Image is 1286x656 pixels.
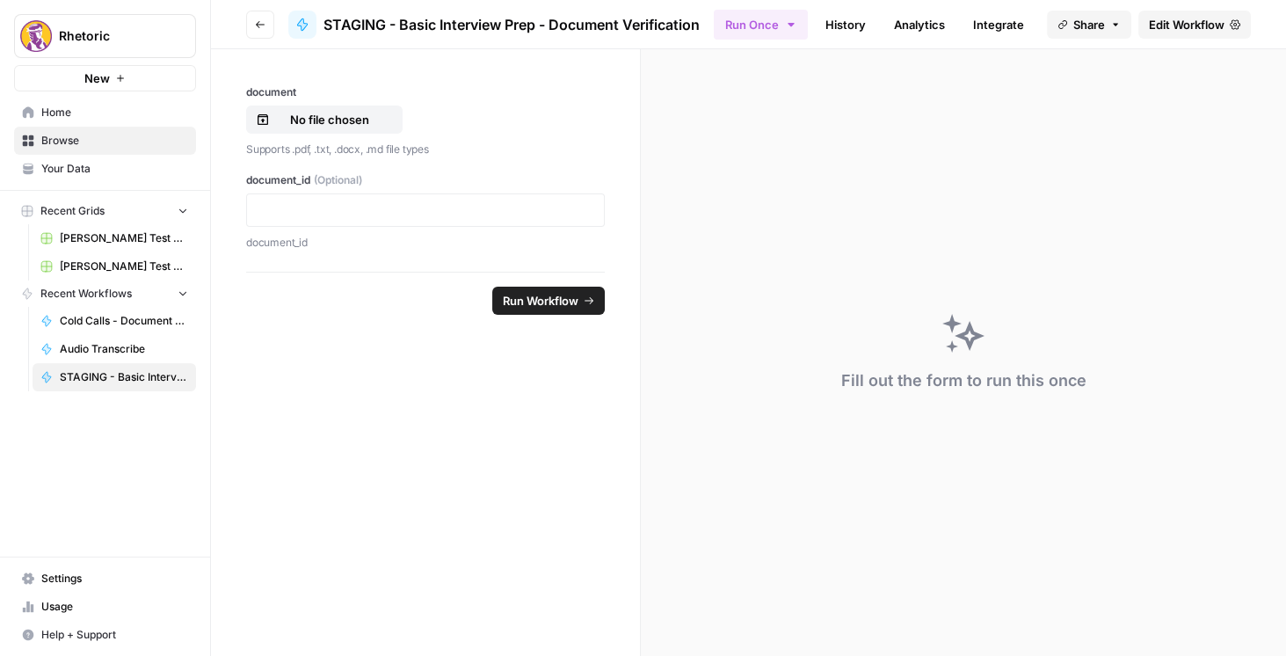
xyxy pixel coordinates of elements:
[246,172,605,188] label: document_id
[323,14,700,35] span: STAGING - Basic Interview Prep - Document Verification
[41,571,188,587] span: Settings
[60,230,188,246] span: [PERSON_NAME] Test Workflow - Copilot Example Grid
[20,20,52,52] img: Rhetoric Logo
[246,141,605,158] p: Supports .pdf, .txt, .docx, .md file types
[14,565,196,593] a: Settings
[14,65,196,91] button: New
[288,11,700,39] a: STAGING - Basic Interview Prep - Document Verification
[815,11,876,39] a: History
[1073,16,1105,33] span: Share
[84,69,110,87] span: New
[14,198,196,224] button: Recent Grids
[1149,16,1224,33] span: Edit Workflow
[60,313,188,329] span: Cold Calls - Document Verification
[59,27,165,45] span: Rhetoric
[14,155,196,183] a: Your Data
[33,363,196,391] a: STAGING - Basic Interview Prep - Document Verification
[14,98,196,127] a: Home
[273,111,386,128] p: No file chosen
[41,105,188,120] span: Home
[40,286,132,302] span: Recent Workflows
[60,341,188,357] span: Audio Transcribe
[40,203,105,219] span: Recent Grids
[33,307,196,335] a: Cold Calls - Document Verification
[883,11,955,39] a: Analytics
[841,368,1086,393] div: Fill out the form to run this once
[1138,11,1251,39] a: Edit Workflow
[33,224,196,252] a: [PERSON_NAME] Test Workflow - Copilot Example Grid
[714,10,808,40] button: Run Once
[246,234,605,251] p: document_id
[246,84,605,100] label: document
[41,133,188,149] span: Browse
[492,287,605,315] button: Run Workflow
[41,161,188,177] span: Your Data
[1047,11,1131,39] button: Share
[963,11,1035,39] a: Integrate
[14,127,196,155] a: Browse
[14,621,196,649] button: Help + Support
[314,172,362,188] span: (Optional)
[246,106,403,134] button: No file chosen
[33,252,196,281] a: [PERSON_NAME] Test Workflow - SERP Overview Grid
[41,627,188,643] span: Help + Support
[41,599,188,615] span: Usage
[60,259,188,274] span: [PERSON_NAME] Test Workflow - SERP Overview Grid
[14,593,196,621] a: Usage
[60,369,188,385] span: STAGING - Basic Interview Prep - Document Verification
[14,281,196,307] button: Recent Workflows
[33,335,196,363] a: Audio Transcribe
[14,14,196,58] button: Workspace: Rhetoric
[503,292,578,310] span: Run Workflow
